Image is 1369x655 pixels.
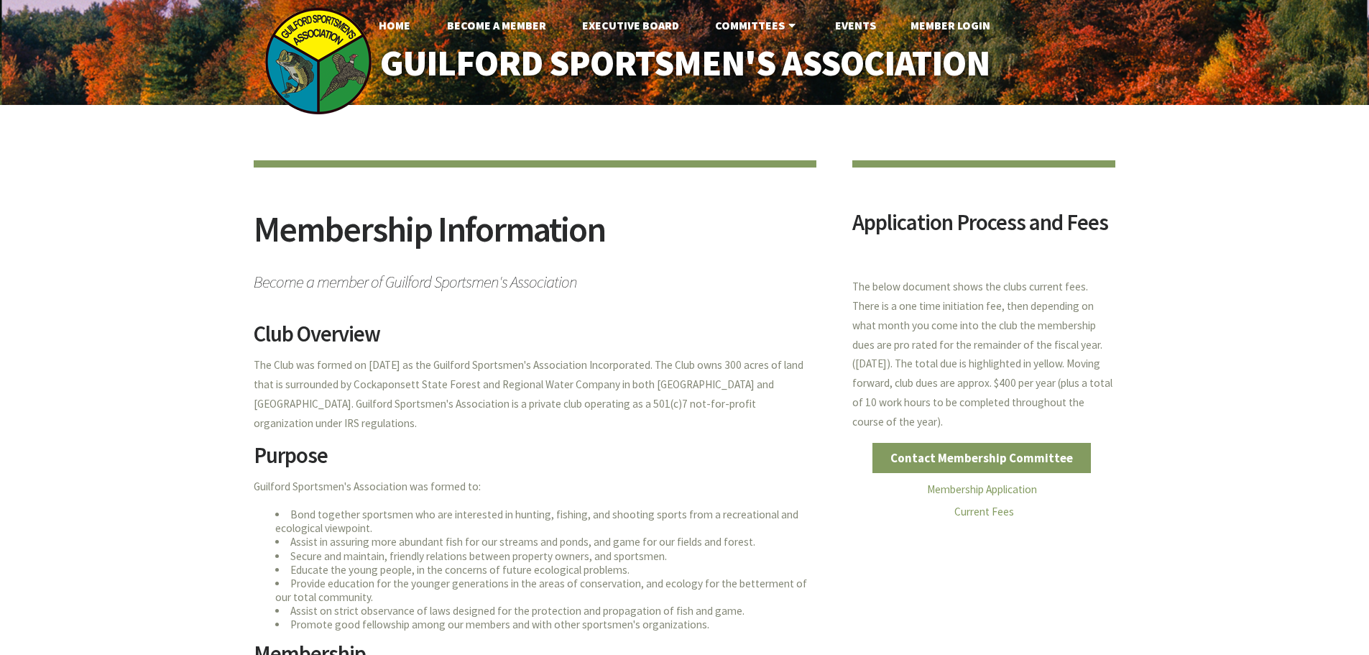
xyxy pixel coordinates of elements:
[275,577,816,604] li: Provide education for the younger generations in the areas of conservation, and ecology for the b...
[275,549,816,563] li: Secure and maintain, friendly relations between property owners, and sportsmen.
[367,11,422,40] a: Home
[571,11,691,40] a: Executive Board
[852,211,1116,244] h2: Application Process and Fees
[824,11,888,40] a: Events
[852,278,1116,432] p: The below document shows the clubs current fees. There is a one time initiation fee, then dependi...
[254,265,816,290] span: Become a member of Guilford Sportsmen's Association
[275,535,816,549] li: Assist in assuring more abundant fish for our streams and ponds, and game for our fields and forest.
[954,505,1014,518] a: Current Fees
[254,444,816,477] h2: Purpose
[254,477,816,497] p: Guilford Sportsmen's Association was formed to:
[254,323,816,356] h2: Club Overview
[435,11,558,40] a: Become A Member
[927,482,1037,496] a: Membership Application
[704,11,811,40] a: Committees
[254,211,816,265] h2: Membership Information
[349,33,1020,94] a: Guilford Sportsmen's Association
[899,11,1002,40] a: Member Login
[275,604,816,618] li: Assist on strict observance of laws designed for the protection and propagation of fish and game.
[872,443,1092,473] a: Contact Membership Committee
[275,563,816,577] li: Educate the young people, in the concerns of future ecological problems.
[275,618,816,631] li: Promote good fellowship among our members and with other sportsmen's organizations.
[275,508,816,535] li: Bond together sportsmen who are interested in hunting, fishing, and shooting sports from a recrea...
[264,7,372,115] img: logo_sm.png
[254,356,816,433] p: The Club was formed on [DATE] as the Guilford Sportsmen's Association Incorporated. The Club owns...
